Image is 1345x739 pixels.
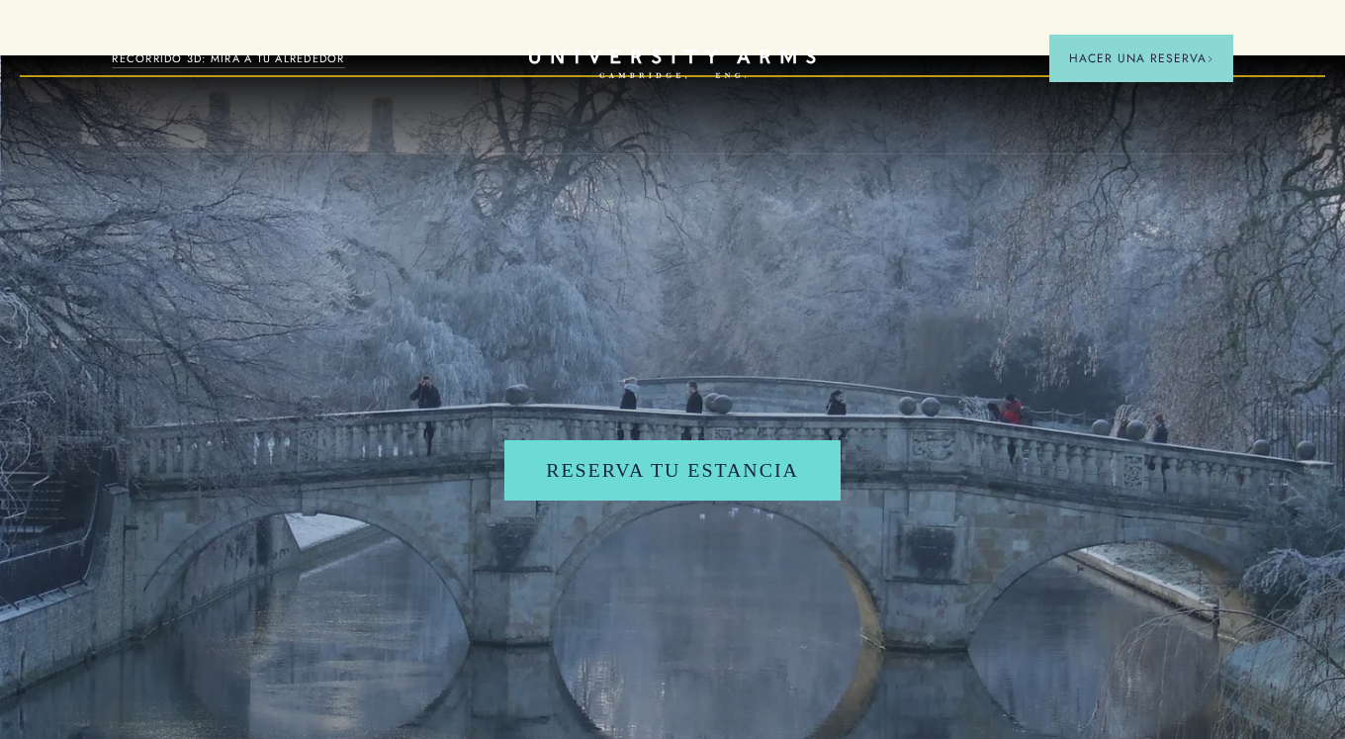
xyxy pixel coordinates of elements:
[1207,55,1213,62] img: Icono de flecha
[504,440,841,502] a: Reserva tu estancia
[112,50,344,66] font: RECORRIDO 3D: MIRA A TU ALREDEDOR
[1049,35,1233,82] button: Hacer una reservaIcono de flecha
[1069,49,1207,67] font: Hacer una reserva
[112,50,344,68] a: RECORRIDO 3D: MIRA A TU ALREDEDOR
[546,459,799,481] font: Reserva tu estancia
